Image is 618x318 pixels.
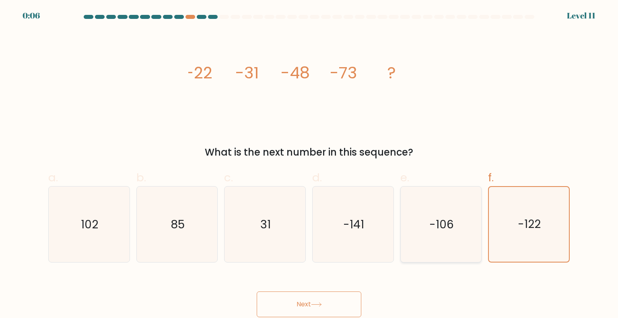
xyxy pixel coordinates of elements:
span: a. [48,170,58,185]
text: -106 [429,216,454,232]
span: c. [224,170,233,185]
tspan: -73 [330,62,357,84]
tspan: ? [388,62,396,84]
text: 102 [81,216,99,232]
text: -141 [343,216,364,232]
span: b. [136,170,146,185]
span: d. [312,170,322,185]
tspan: -48 [281,62,310,84]
div: What is the next number in this sequence? [53,145,565,160]
div: 0:06 [23,10,40,22]
tspan: -22 [185,62,212,84]
div: Level 11 [567,10,595,22]
button: Next [257,291,361,317]
span: f. [488,170,494,185]
text: 85 [171,216,185,232]
span: e. [400,170,409,185]
tspan: -31 [235,62,259,84]
text: -122 [518,216,541,232]
text: 31 [261,216,271,232]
